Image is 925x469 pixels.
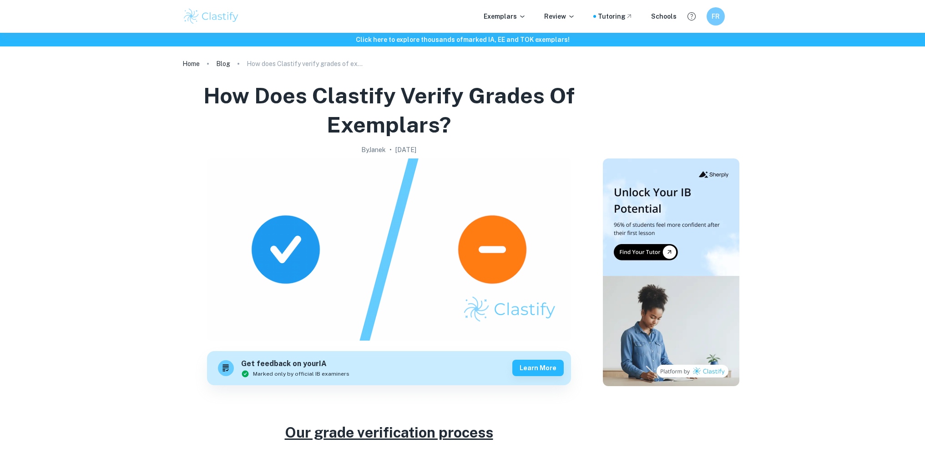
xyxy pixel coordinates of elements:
button: FR [707,7,725,25]
p: • [389,145,392,155]
a: Schools [651,11,677,21]
u: Our grade verification process [285,424,493,441]
a: Home [182,57,200,70]
p: Review [544,11,575,21]
a: Blog [216,57,230,70]
a: Get feedback on yourIAMarked only by official IB examinersLearn more [207,351,571,385]
img: Clastify logo [182,7,240,25]
h1: How does Clastify verify grades of exemplars? [186,81,592,139]
h6: Get feedback on your IA [241,358,349,370]
img: How does Clastify verify grades of exemplars? cover image [207,158,571,341]
a: Tutoring [598,11,633,21]
h6: FR [710,11,721,21]
button: Learn more [512,360,564,376]
img: Thumbnail [603,158,739,386]
p: How does Clastify verify grades of exemplars? [247,59,365,69]
h2: [DATE] [395,145,416,155]
p: Exemplars [484,11,526,21]
h2: By Janek [361,145,386,155]
h6: Click here to explore thousands of marked IA, EE and TOK exemplars ! [2,35,923,45]
button: Help and Feedback [684,9,699,24]
span: Marked only by official IB examiners [253,370,349,378]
